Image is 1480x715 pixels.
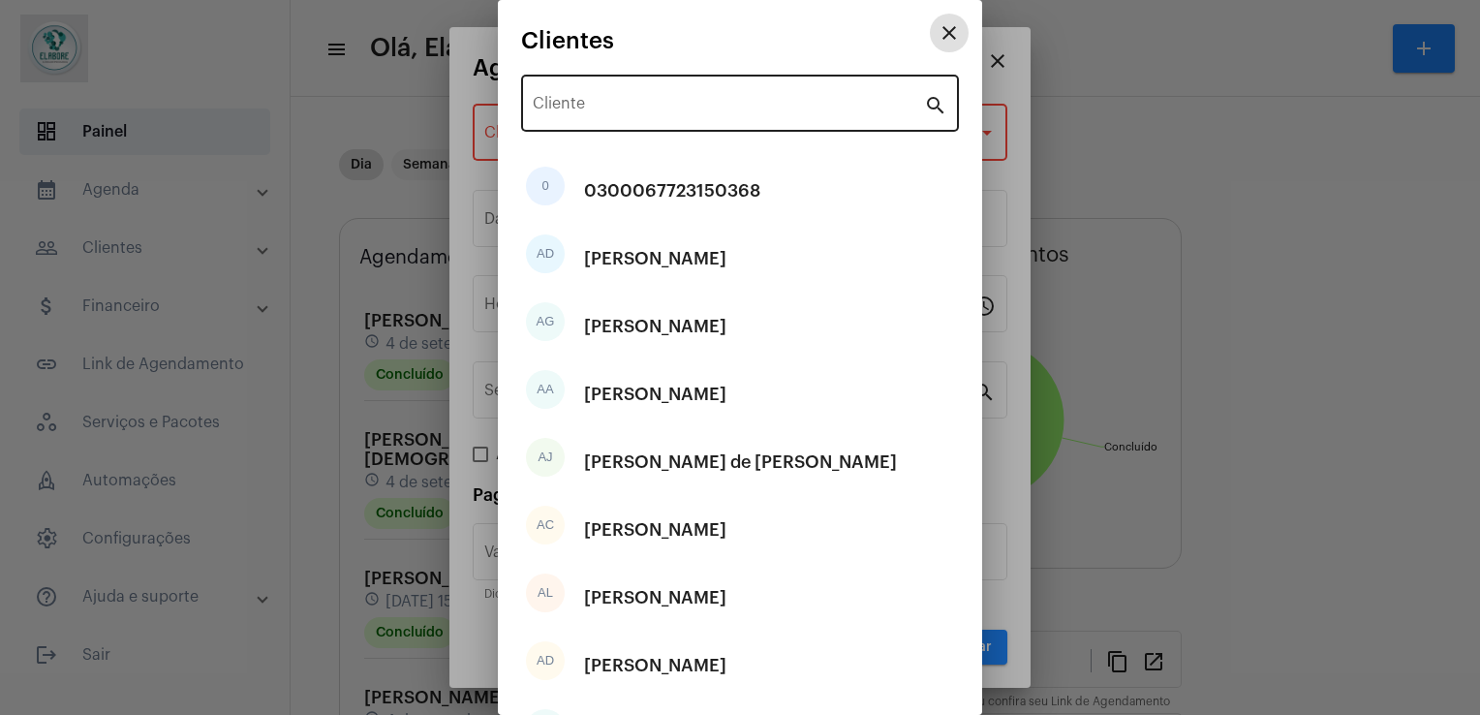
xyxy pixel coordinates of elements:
[526,370,565,409] div: AA
[584,230,726,288] div: [PERSON_NAME]
[584,297,726,356] div: [PERSON_NAME]
[584,637,726,695] div: [PERSON_NAME]
[526,302,565,341] div: AG
[584,501,726,559] div: [PERSON_NAME]
[584,162,760,220] div: 0300067723150368
[924,93,947,116] mat-icon: search
[521,28,614,53] span: Clientes
[584,433,897,491] div: [PERSON_NAME] de [PERSON_NAME]
[533,99,924,116] input: Pesquisar cliente
[526,641,565,680] div: AD
[526,438,565,477] div: AJ
[526,167,565,205] div: 0
[526,574,565,612] div: AL
[584,569,726,627] div: [PERSON_NAME]
[526,234,565,273] div: AD
[938,21,961,45] mat-icon: close
[584,365,726,423] div: [PERSON_NAME]
[526,506,565,544] div: AC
